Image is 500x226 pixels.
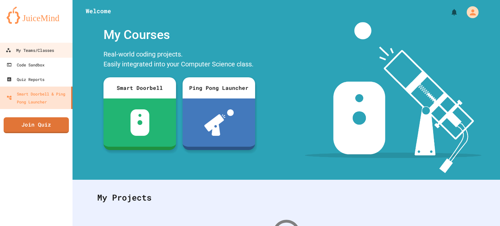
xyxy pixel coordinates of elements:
[4,117,69,133] a: Join Quiz
[131,109,149,136] img: sdb-white.svg
[183,77,255,98] div: Ping Pong Launcher
[100,48,258,72] div: Real-world coding projects. Easily integrated into your Computer Science class.
[91,185,482,210] div: My Projects
[7,90,69,106] div: Smart Doorbell & Ping Pong Launcher
[103,77,176,98] div: Smart Doorbell
[7,61,44,69] div: Code Sandbox
[438,7,460,18] div: My Notifications
[6,46,54,55] div: My Teams/Classes
[305,22,482,173] img: banner-image-my-projects.png
[100,22,258,48] div: My Courses
[7,7,66,24] img: logo-orange.svg
[460,5,480,20] div: My Account
[204,109,234,136] img: ppl-with-ball.png
[7,75,44,83] div: Quiz Reports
